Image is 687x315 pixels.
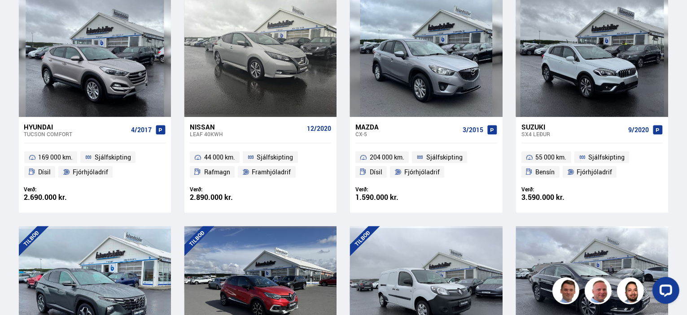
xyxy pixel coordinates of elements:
div: Nissan [190,123,303,131]
span: Bensín [536,167,555,177]
span: 4/2017 [131,126,152,134]
span: Dísil [370,167,382,177]
div: 2.890.000 kr. [190,194,261,201]
div: 3.590.000 kr. [521,194,592,201]
span: Sjálfskipting [95,152,131,163]
span: 44 000 km. [204,152,235,163]
img: nhp88E3Fdnt1Opn2.png [618,279,645,306]
a: Mazda CX-5 3/2015 204 000 km. Sjálfskipting Dísil Fjórhjóladrif Verð: 1.590.000 kr. [350,117,502,213]
span: 204 000 km. [370,152,404,163]
div: Tucson COMFORT [24,131,127,137]
span: 169 000 km. [38,152,73,163]
div: CX-5 [355,131,459,137]
span: Fjórhjóladrif [577,167,612,177]
a: Nissan Leaf 40KWH 12/2020 44 000 km. Sjálfskipting Rafmagn Framhjóladrif Verð: 2.890.000 kr. [184,117,337,213]
span: Sjálfskipting [588,152,625,163]
span: Sjálfskipting [426,152,463,163]
div: Suzuki [521,123,625,131]
img: FbJEzSuNWCJXmdc-.webp [554,279,581,306]
div: Verð: [521,186,592,193]
span: Fjórhjóladrif [404,167,440,177]
div: Leaf 40KWH [190,131,303,137]
span: Fjórhjóladrif [73,167,108,177]
span: 55 000 km. [536,152,567,163]
div: Mazda [355,123,459,131]
a: Hyundai Tucson COMFORT 4/2017 169 000 km. Sjálfskipting Dísil Fjórhjóladrif Verð: 2.690.000 kr. [19,117,171,213]
div: SX4 LEÐUR [521,131,625,137]
div: Verð: [24,186,95,193]
span: Framhjóladrif [252,167,291,177]
span: 9/2020 [628,126,649,134]
span: 3/2015 [463,126,483,134]
div: 2.690.000 kr. [24,194,95,201]
iframe: LiveChat chat widget [645,273,683,311]
span: Dísil [38,167,51,177]
span: 12/2020 [307,125,331,132]
span: Rafmagn [204,167,230,177]
div: Verð: [355,186,426,193]
div: 1.590.000 kr. [355,194,426,201]
span: Sjálfskipting [257,152,293,163]
div: Hyundai [24,123,127,131]
img: siFngHWaQ9KaOqBr.png [586,279,613,306]
div: Verð: [190,186,261,193]
a: Suzuki SX4 LEÐUR 9/2020 55 000 km. Sjálfskipting Bensín Fjórhjóladrif Verð: 3.590.000 kr. [516,117,668,213]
